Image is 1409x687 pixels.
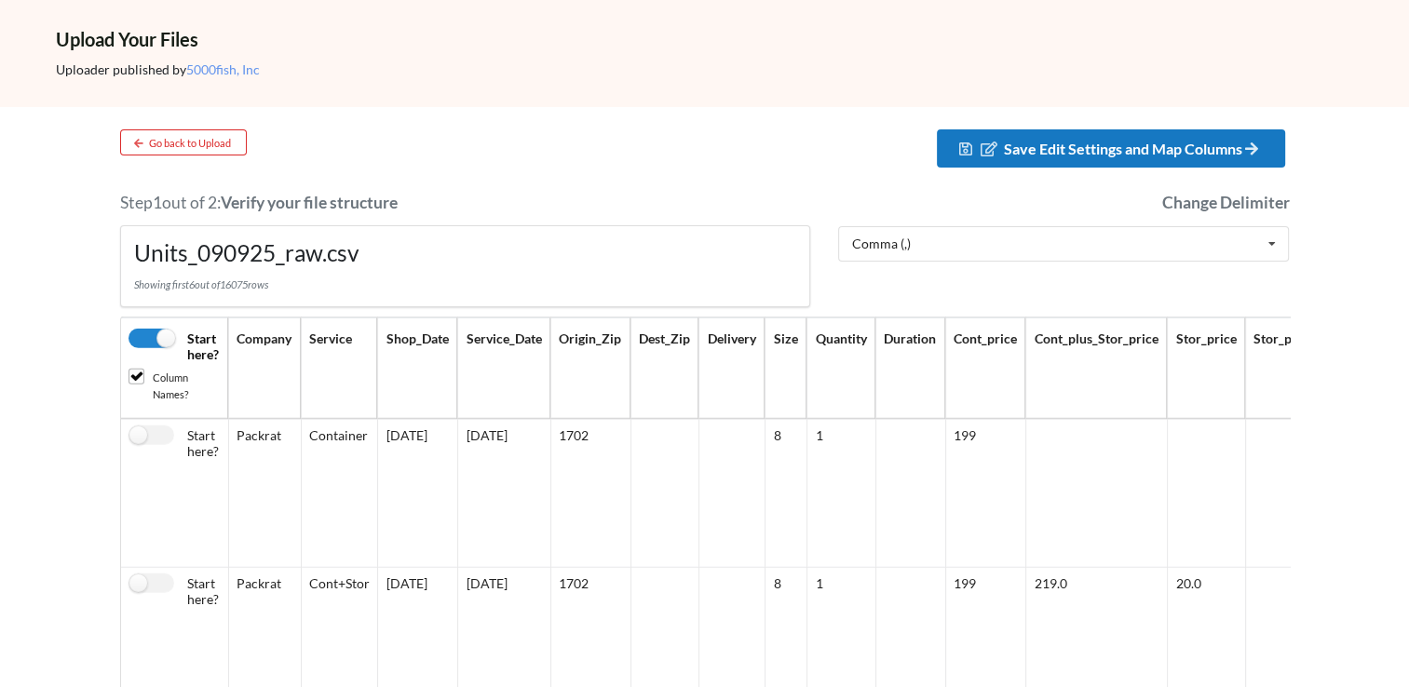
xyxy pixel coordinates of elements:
[227,419,300,567] td: Packrat
[944,317,1025,419] th: Cont_price
[129,328,219,361] label: Start here?
[153,370,188,399] small: Column Names?
[221,193,398,212] span: Verify your file structure
[765,419,806,567] td: 8
[120,129,247,155] button: Go back to Upload
[806,419,875,567] td: 1
[457,317,550,419] th: Service_Date
[874,317,944,419] th: Duration
[852,237,911,250] div: Comma (,)
[765,317,806,419] th: Size
[838,193,1289,212] h5: Change Delimiter
[944,419,1025,567] td: 199
[129,424,220,458] label: Start here?
[1245,317,1359,419] th: Stor_price_store
[1004,140,1263,157] span: Save Edit Settings and Map Columns
[457,419,550,567] td: [DATE]
[549,317,630,419] th: Origin_Zip
[186,61,260,77] span: 5000fish, Inc
[134,278,268,290] i: Showing first 6 out of 16075 rows
[56,28,1353,50] h3: Upload Your Files
[134,239,797,266] h3: Units_090925_raw.csv
[937,129,1285,168] button: Save Edit Settings and Map Columns
[1025,317,1167,419] th: Cont_plus_Stor_price
[698,317,765,419] th: Delivery
[549,419,630,567] td: 1702
[377,317,457,419] th: Shop_Date
[806,317,875,419] th: Quantity
[300,317,377,419] th: Service
[120,193,811,212] h5: Step 1 out of 2:
[377,419,457,567] td: [DATE]
[630,317,698,419] th: Dest_Zip
[300,419,377,567] td: Container
[56,61,260,77] span: Uploader published by
[129,573,220,607] label: Start here?
[1167,317,1245,419] th: Stor_price
[227,317,300,419] th: Company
